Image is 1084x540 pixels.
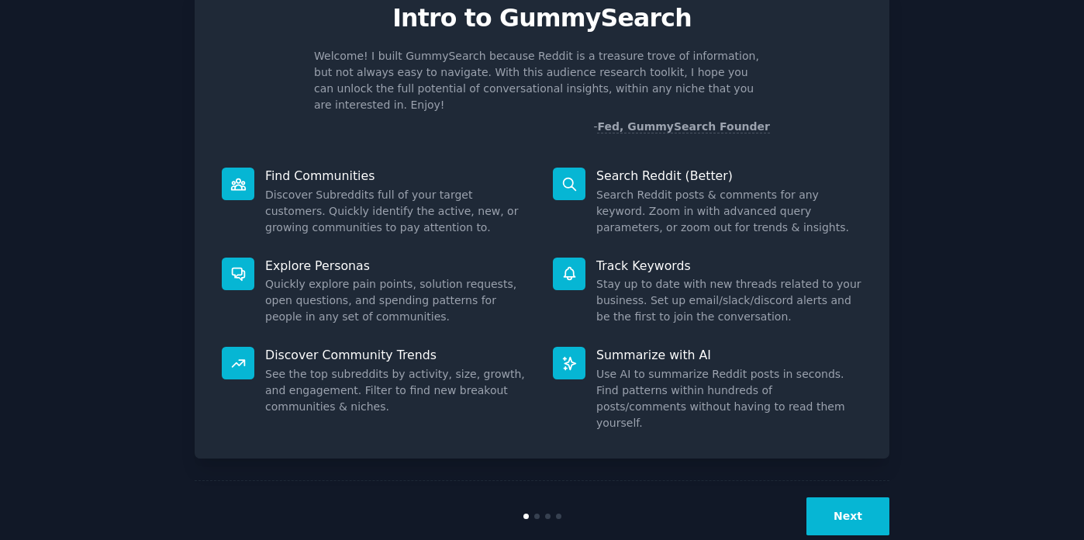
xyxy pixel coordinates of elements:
button: Next [806,497,889,535]
a: Fed, GummySearch Founder [597,120,770,133]
dd: See the top subreddits by activity, size, growth, and engagement. Filter to find new breakout com... [265,366,531,415]
dd: Quickly explore pain points, solution requests, open questions, and spending patterns for people ... [265,276,531,325]
p: Search Reddit (Better) [596,168,862,184]
dd: Discover Subreddits full of your target customers. Quickly identify the active, new, or growing c... [265,187,531,236]
p: Summarize with AI [596,347,862,363]
p: Find Communities [265,168,531,184]
div: - [593,119,770,135]
p: Welcome! I built GummySearch because Reddit is a treasure trove of information, but not always ea... [314,48,770,113]
p: Explore Personas [265,258,531,274]
dd: Use AI to summarize Reddit posts in seconds. Find patterns within hundreds of posts/comments with... [596,366,862,431]
dd: Search Reddit posts & comments for any keyword. Zoom in with advanced query parameters, or zoom o... [596,187,862,236]
p: Track Keywords [596,258,862,274]
p: Discover Community Trends [265,347,531,363]
dd: Stay up to date with new threads related to your business. Set up email/slack/discord alerts and ... [596,276,862,325]
p: Intro to GummySearch [211,5,873,32]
